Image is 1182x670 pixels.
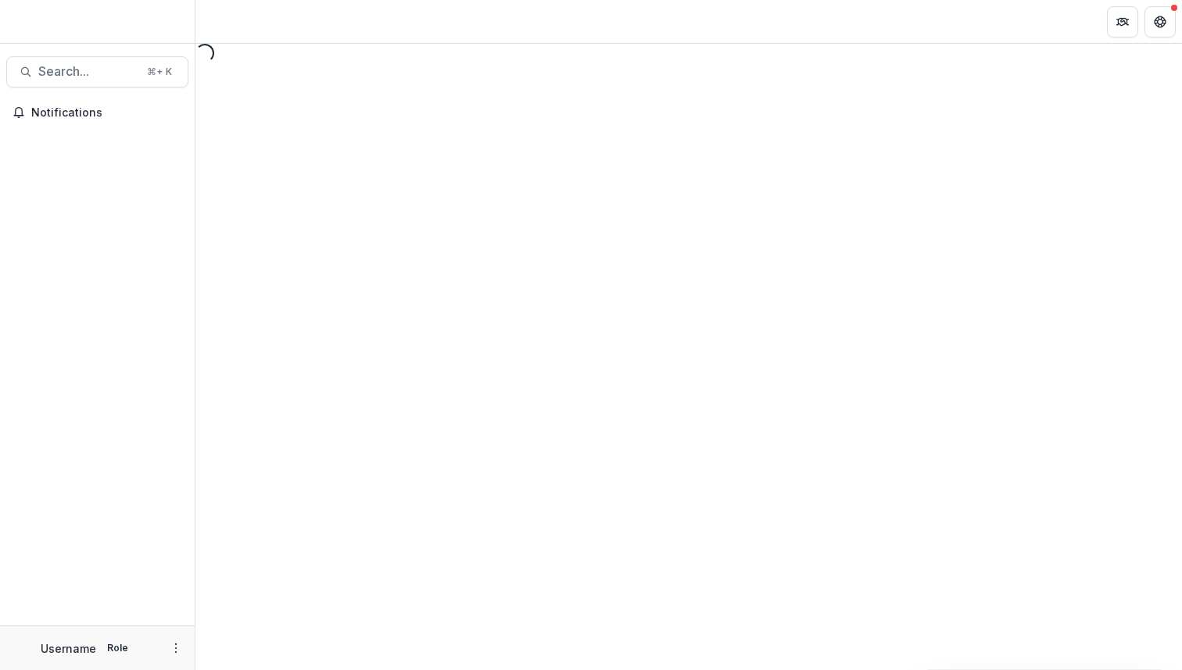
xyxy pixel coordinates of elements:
button: Get Help [1144,6,1176,38]
div: ⌘ + K [144,63,175,81]
button: More [167,639,185,657]
button: Partners [1107,6,1138,38]
p: Role [102,641,133,655]
p: Username [41,640,96,657]
button: Notifications [6,100,188,125]
button: Search... [6,56,188,88]
span: Search... [38,64,138,79]
span: Notifications [31,106,182,120]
